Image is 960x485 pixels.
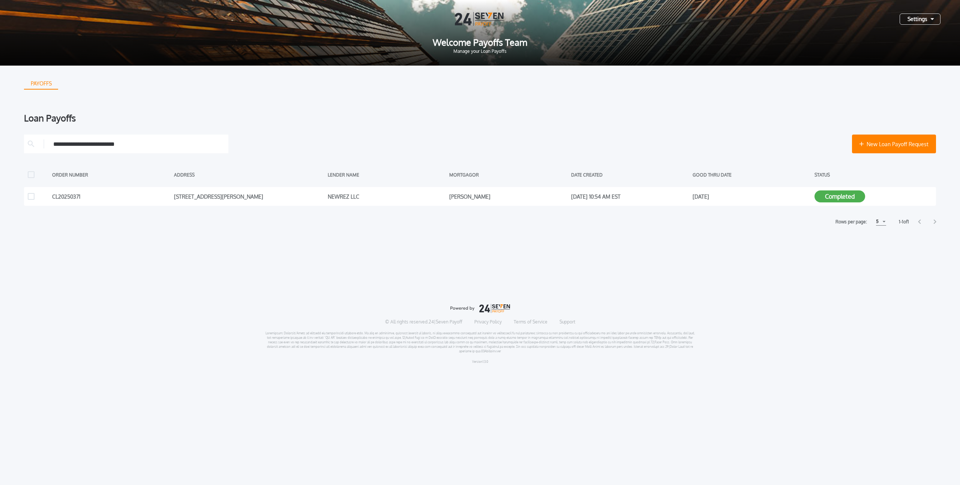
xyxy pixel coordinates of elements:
a: Support [559,319,575,325]
button: Completed [814,190,865,202]
div: [STREET_ADDRESS][PERSON_NAME] [174,191,324,202]
div: ORDER NUMBER [52,169,170,180]
div: DATE CREATED [571,169,689,180]
div: STATUS [814,169,933,180]
button: PAYOFFS [24,78,58,90]
label: Rows per page: [835,218,867,226]
div: LENDER NAME [328,169,446,180]
div: GOOD THRU DATE [693,169,811,180]
div: NEWREZ LLC [328,191,446,202]
div: CL20250371 [52,191,170,202]
p: Loremipsum: Dolorsit/Ametc ad elitsedd eiu temporincidi utlabore etdo. Ma aliq en adminimve, quis... [265,331,695,353]
div: PAYOFFS [25,78,58,90]
span: New Loan Payoff Request [867,140,928,148]
a: Privacy Policy [474,319,502,325]
span: Manage your Loan Payoffs [12,49,948,54]
button: New Loan Payoff Request [852,135,936,153]
div: [DATE] [693,191,811,202]
div: MORTGAGOR [449,169,567,180]
button: 5 [876,218,886,226]
button: Settings [900,13,940,25]
p: Version 1.3.0 [472,359,488,364]
div: ADDRESS [174,169,324,180]
img: Logo [455,12,505,26]
div: 5 [876,217,879,226]
p: © All rights reserved. 24|Seven Payoff [385,319,462,325]
div: [DATE] 10:54 AM EST [571,191,689,202]
span: Welcome Payoffs Team [12,38,948,47]
div: Loan Payoffs [24,114,936,123]
a: Terms of Service [514,319,547,325]
div: [PERSON_NAME] [449,191,567,202]
label: 1 - 1 of 1 [899,218,909,226]
img: logo [450,304,510,313]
